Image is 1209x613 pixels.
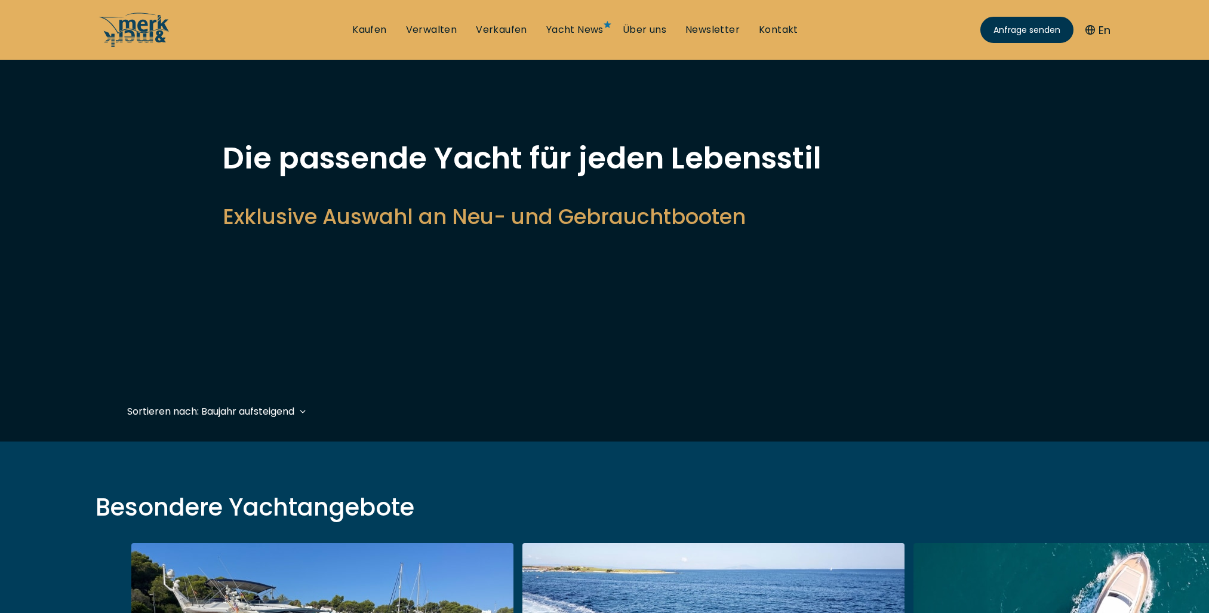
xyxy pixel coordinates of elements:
[223,143,987,173] h1: Die passende Yacht für jeden Lebensstil
[685,23,740,36] a: Newsletter
[993,24,1060,36] span: Anfrage senden
[476,23,527,36] a: Verkaufen
[1085,22,1110,38] button: En
[406,23,457,36] a: Verwalten
[546,23,604,36] a: Yacht News
[623,23,666,36] a: Über uns
[127,404,294,419] div: Sortieren nach: Baujahr aufsteigend
[759,23,798,36] a: Kontakt
[980,17,1073,43] a: Anfrage senden
[223,202,987,231] h2: Exklusive Auswahl an Neu- und Gebrauchtbooten
[352,23,386,36] a: Kaufen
